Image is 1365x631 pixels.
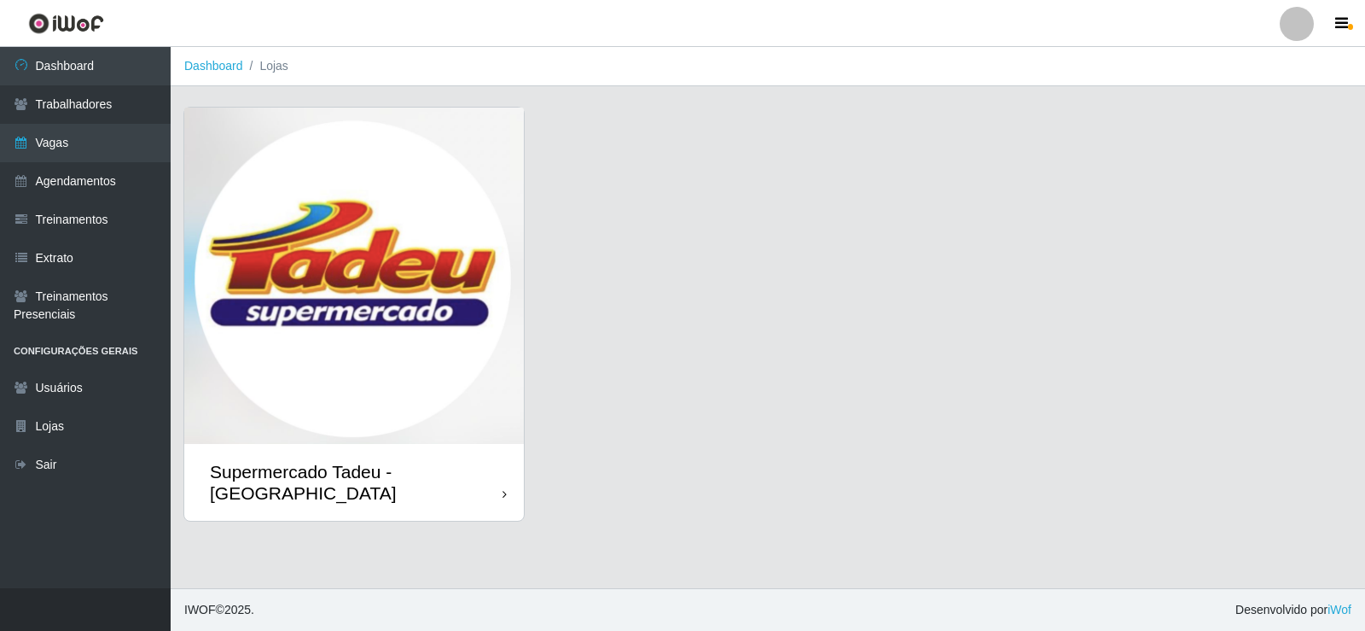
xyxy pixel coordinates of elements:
[28,13,104,34] img: CoreUI Logo
[1235,601,1351,619] span: Desenvolvido por
[184,59,243,73] a: Dashboard
[184,108,524,444] img: cardImg
[184,603,216,616] span: IWOF
[210,461,502,504] div: Supermercado Tadeu - [GEOGRAPHIC_DATA]
[243,57,288,75] li: Lojas
[184,108,524,521] a: Supermercado Tadeu - [GEOGRAPHIC_DATA]
[184,601,254,619] span: © 2025 .
[171,47,1365,86] nav: breadcrumb
[1327,603,1351,616] a: iWof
